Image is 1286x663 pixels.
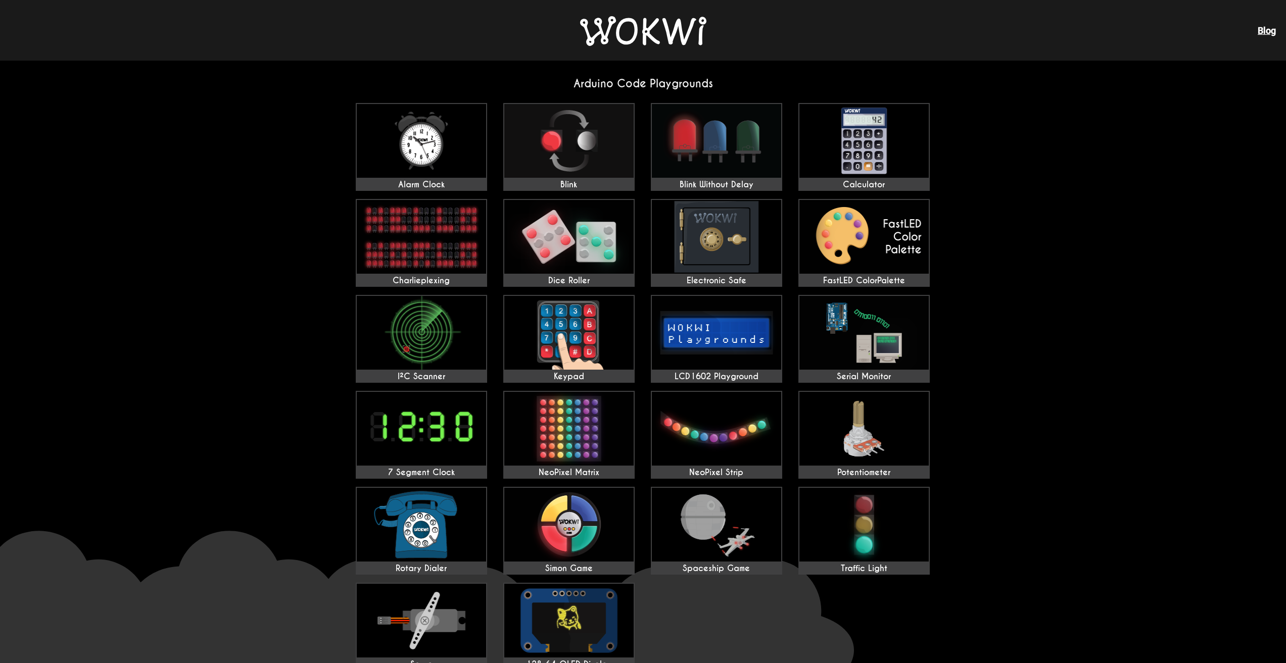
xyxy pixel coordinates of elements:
a: Potentiometer [798,391,930,479]
a: I²C Scanner [356,295,487,383]
img: Wokwi [580,16,706,46]
a: NeoPixel Strip [651,391,782,479]
img: I²C Scanner [357,296,486,370]
a: LCD1602 Playground [651,295,782,383]
div: Keypad [504,372,634,382]
div: FastLED ColorPalette [799,276,929,286]
div: LCD1602 Playground [652,372,781,382]
img: Servo [357,584,486,657]
img: 128x64 OLED Display [504,584,634,657]
div: Charlieplexing [357,276,486,286]
a: Blog [1258,25,1276,36]
div: Dice Roller [504,276,634,286]
div: NeoPixel Strip [652,468,781,478]
div: Alarm Clock [357,180,486,190]
div: Simon Game [504,564,634,574]
img: LCD1602 Playground [652,296,781,370]
a: FastLED ColorPalette [798,199,930,287]
img: Charlieplexing [357,200,486,274]
div: Potentiometer [799,468,929,478]
a: Rotary Dialer [356,487,487,575]
a: Traffic Light [798,487,930,575]
div: Serial Monitor [799,372,929,382]
img: Keypad [504,296,634,370]
a: Serial Monitor [798,295,930,383]
img: Alarm Clock [357,104,486,178]
img: 7 Segment Clock [357,392,486,466]
div: 7 Segment Clock [357,468,486,478]
img: Spaceship Game [652,488,781,562]
div: Rotary Dialer [357,564,486,574]
img: Calculator [799,104,929,178]
a: Calculator [798,103,930,191]
img: NeoPixel Matrix [504,392,634,466]
img: NeoPixel Strip [652,392,781,466]
div: Blink Without Delay [652,180,781,190]
div: NeoPixel Matrix [504,468,634,478]
div: I²C Scanner [357,372,486,382]
img: Simon Game [504,488,634,562]
a: Alarm Clock [356,103,487,191]
a: Dice Roller [503,199,635,287]
h2: Arduino Code Playgrounds [348,77,939,90]
img: Blink Without Delay [652,104,781,178]
a: Blink [503,103,635,191]
img: FastLED ColorPalette [799,200,929,274]
img: Traffic Light [799,488,929,562]
div: Traffic Light [799,564,929,574]
div: Blink [504,180,634,190]
a: Electronic Safe [651,199,782,287]
a: 7 Segment Clock [356,391,487,479]
img: Serial Monitor [799,296,929,370]
a: NeoPixel Matrix [503,391,635,479]
img: Rotary Dialer [357,488,486,562]
a: Spaceship Game [651,487,782,575]
div: Calculator [799,180,929,190]
img: Potentiometer [799,392,929,466]
div: Electronic Safe [652,276,781,286]
a: Charlieplexing [356,199,487,287]
a: Keypad [503,295,635,383]
img: Blink [504,104,634,178]
img: Electronic Safe [652,200,781,274]
div: Spaceship Game [652,564,781,574]
img: Dice Roller [504,200,634,274]
a: Blink Without Delay [651,103,782,191]
a: Simon Game [503,487,635,575]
